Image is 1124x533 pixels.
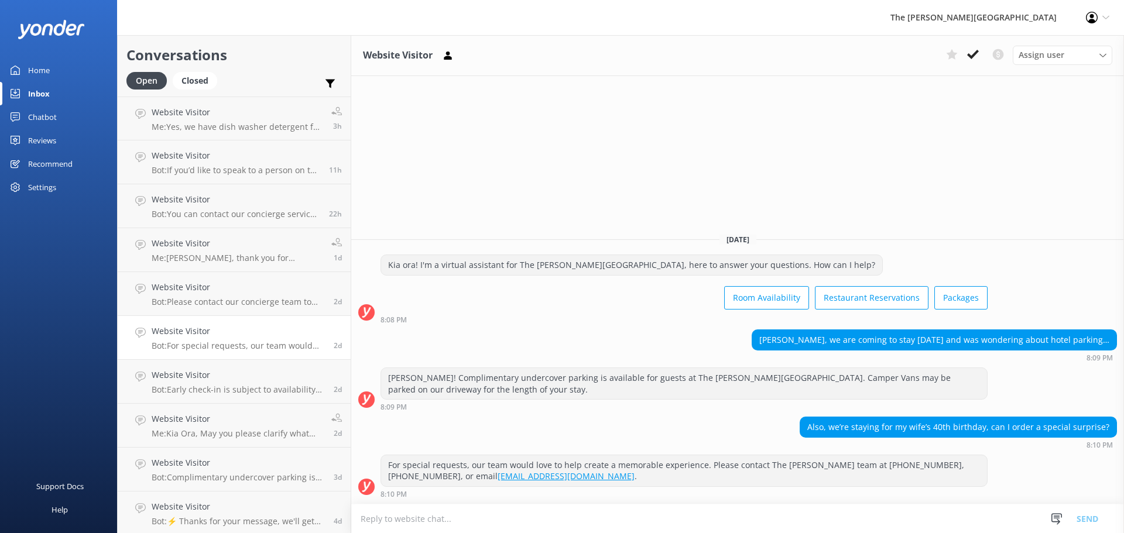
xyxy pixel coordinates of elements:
[152,281,325,294] h4: Website Visitor
[118,97,351,140] a: Website VisitorMe:Yes, we have dish washer detergent for our guests3h
[381,315,988,324] div: Sep 25 2025 08:08pm (UTC +13:00) Pacific/Auckland
[28,129,56,152] div: Reviews
[152,500,325,513] h4: Website Visitor
[152,149,320,162] h4: Website Visitor
[1087,355,1113,362] strong: 8:09 PM
[118,404,351,448] a: Website VisitorMe:Kia Ora, May you please clarify what you are enquiring about. Nga mihi nui (Kin...
[381,490,988,498] div: Sep 25 2025 08:10pm (UTC +13:00) Pacific/Auckland
[934,286,988,310] button: Packages
[381,403,988,411] div: Sep 25 2025 08:09pm (UTC +13:00) Pacific/Auckland
[363,48,433,63] h3: Website Visitor
[173,74,223,87] a: Closed
[152,325,325,338] h4: Website Visitor
[118,184,351,228] a: Website VisitorBot:You can contact our concierge service for assistance with reservations, activi...
[800,417,1116,437] div: Also, we’re staying for my wife’s 40th birthday, can I order a special surprise?
[815,286,928,310] button: Restaurant Reservations
[152,369,325,381] h4: Website Visitor
[381,491,407,498] strong: 8:10 PM
[126,44,342,66] h2: Conversations
[333,121,342,131] span: Sep 28 2025 07:35am (UTC +13:00) Pacific/Auckland
[381,317,407,324] strong: 8:08 PM
[152,122,323,132] p: Me: Yes, we have dish washer detergent for our guests
[152,193,320,206] h4: Website Visitor
[381,404,407,411] strong: 8:09 PM
[334,472,342,482] span: Sep 24 2025 12:14pm (UTC +13:00) Pacific/Auckland
[724,286,809,310] button: Room Availability
[118,360,351,404] a: Website VisitorBot:Early check-in is subject to availability and may incur a fee. Please email yo...
[152,341,325,351] p: Bot: For special requests, our team would love to help create a memorable experience. Please cont...
[118,228,351,272] a: Website VisitorMe:[PERSON_NAME], thank you for reaching out to [GEOGRAPHIC_DATA]. We can send it ...
[152,297,325,307] p: Bot: Please contact our concierge team to arrange airport shuttle transfers. You can reach them a...
[52,498,68,521] div: Help
[334,341,342,350] span: Sep 25 2025 08:10pm (UTC +13:00) Pacific/Auckland
[118,316,351,360] a: Website VisitorBot:For special requests, our team would love to help create a memorable experienc...
[126,74,173,87] a: Open
[329,209,342,219] span: Sep 27 2025 11:39am (UTC +13:00) Pacific/Auckland
[126,72,167,90] div: Open
[28,82,50,105] div: Inbox
[36,474,84,498] div: Support Docs
[173,72,217,90] div: Closed
[18,20,85,39] img: yonder-white-logo.png
[152,516,325,527] p: Bot: ⚡ Thanks for your message, we'll get back to you as soon as we can. You're also welcome to k...
[152,412,323,425] h4: Website Visitor
[800,441,1117,449] div: Sep 25 2025 08:10pm (UTC +13:00) Pacific/Auckland
[152,384,325,395] p: Bot: Early check-in is subject to availability and may incur a fee. Please email your arrival det...
[118,272,351,316] a: Website VisitorBot:Please contact our concierge team to arrange airport shuttle transfers. You ca...
[28,105,57,129] div: Chatbot
[152,237,323,250] h4: Website Visitor
[752,353,1117,362] div: Sep 25 2025 08:09pm (UTC +13:00) Pacific/Auckland
[152,253,323,263] p: Me: [PERSON_NAME], thank you for reaching out to [GEOGRAPHIC_DATA]. We can send it to you via ema...
[28,176,56,199] div: Settings
[381,255,882,275] div: Kia ora! I'm a virtual assistant for The [PERSON_NAME][GEOGRAPHIC_DATA], here to answer your ques...
[334,428,342,438] span: Sep 25 2025 10:18am (UTC +13:00) Pacific/Auckland
[719,235,756,245] span: [DATE]
[118,448,351,491] a: Website VisitorBot:Complimentary undercover parking is available for guests at The [PERSON_NAME][...
[1013,46,1112,64] div: Assign User
[334,384,342,394] span: Sep 25 2025 03:48pm (UTC +13:00) Pacific/Auckland
[152,209,320,219] p: Bot: You can contact our concierge service for assistance with reservations, activities, or speci...
[334,253,342,263] span: Sep 26 2025 10:42pm (UTC +13:00) Pacific/Auckland
[334,297,342,307] span: Sep 25 2025 11:43pm (UTC +13:00) Pacific/Auckland
[118,140,351,184] a: Website VisitorBot:If you’d like to speak to a person on the The [PERSON_NAME] team, please call ...
[152,456,325,469] h4: Website Visitor
[1087,442,1113,449] strong: 8:10 PM
[752,330,1116,350] div: [PERSON_NAME], we are coming to stay [DATE] and was wondering about hotel parking…
[28,152,73,176] div: Recommend
[152,165,320,176] p: Bot: If you’d like to speak to a person on the The [PERSON_NAME] team, please call [PHONE_NUMBER]...
[381,455,987,486] div: For special requests, our team would love to help create a memorable experience. Please contact T...
[152,472,325,483] p: Bot: Complimentary undercover parking is available for guests at The [PERSON_NAME][GEOGRAPHIC_DAT...
[1019,49,1064,61] span: Assign user
[381,368,987,399] div: [PERSON_NAME]! Complimentary undercover parking is available for guests at The [PERSON_NAME][GEOG...
[329,165,342,175] span: Sep 27 2025 11:00pm (UTC +13:00) Pacific/Auckland
[152,428,323,439] p: Me: Kia Ora, May you please clarify what you are enquiring about. Nga mihi nui (Kind regards), Ru...
[498,470,635,482] a: [EMAIL_ADDRESS][DOMAIN_NAME]
[152,106,323,119] h4: Website Visitor
[334,516,342,526] span: Sep 24 2025 03:51am (UTC +13:00) Pacific/Auckland
[28,59,50,82] div: Home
